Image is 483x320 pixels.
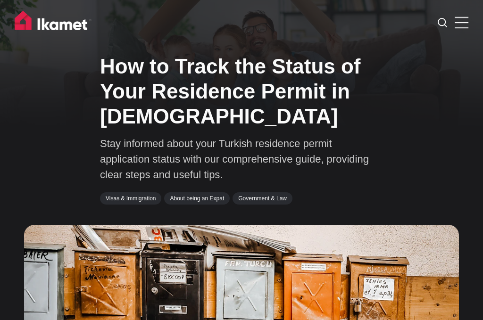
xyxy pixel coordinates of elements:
h1: How to Track the Status of Your Residence Permit in [DEMOGRAPHIC_DATA] [100,54,383,129]
img: Ikamet home [15,11,92,34]
a: Visas & Immigration [100,192,161,205]
a: About being an Expat [164,192,230,205]
p: Stay informed about your Turkish residence permit application status with our comprehensive guide... [100,136,383,182]
a: Government & Law [233,192,292,205]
